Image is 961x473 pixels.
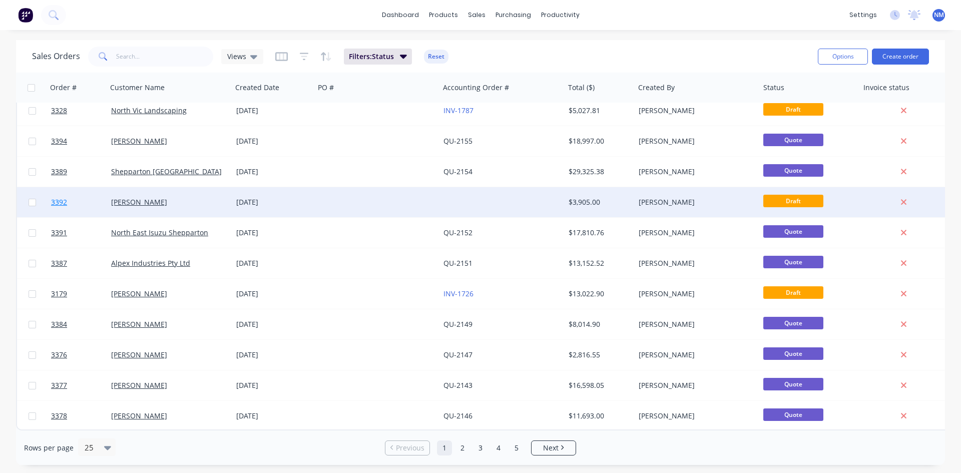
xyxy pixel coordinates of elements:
img: Factory [18,8,33,23]
div: Total ($) [568,83,595,93]
span: Quote [763,378,823,390]
div: Order # [50,83,77,93]
a: [PERSON_NAME] [111,350,167,359]
div: $18,997.00 [569,136,628,146]
a: Next page [532,443,576,453]
span: 3378 [51,411,67,421]
span: Quote [763,347,823,360]
a: 3391 [51,218,111,248]
div: [DATE] [236,106,311,116]
a: [PERSON_NAME] [111,319,167,329]
div: $17,810.76 [569,228,628,238]
a: Alpex Industries Pty Ltd [111,258,190,268]
div: [PERSON_NAME] [639,380,750,390]
a: 3376 [51,340,111,370]
span: Quote [763,225,823,238]
div: $13,022.90 [569,289,628,299]
div: $11,693.00 [569,411,628,421]
div: PO # [318,83,334,93]
a: QU-2154 [443,167,472,176]
a: 3389 [51,157,111,187]
div: settings [844,8,882,23]
a: Page 2 [455,440,470,455]
div: [PERSON_NAME] [639,197,750,207]
div: $29,325.38 [569,167,628,177]
a: [PERSON_NAME] [111,411,167,420]
a: [PERSON_NAME] [111,136,167,146]
a: 3179 [51,279,111,309]
div: [DATE] [236,289,311,299]
a: 3328 [51,96,111,126]
span: Quote [763,134,823,146]
ul: Pagination [381,440,580,455]
span: Draft [763,286,823,299]
div: [DATE] [236,197,311,207]
button: Reset [424,50,448,64]
span: Draft [763,103,823,116]
a: INV-1787 [443,106,473,115]
div: $16,598.05 [569,380,628,390]
span: NM [934,11,944,20]
a: QU-2146 [443,411,472,420]
a: Page 3 [473,440,488,455]
a: dashboard [377,8,424,23]
div: $3,905.00 [569,197,628,207]
a: Page 1 is your current page [437,440,452,455]
span: Filters: Status [349,52,394,62]
span: Next [543,443,559,453]
span: 3389 [51,167,67,177]
div: [PERSON_NAME] [639,106,750,116]
span: 3328 [51,106,67,116]
div: purchasing [491,8,536,23]
span: 3377 [51,380,67,390]
button: Options [818,49,868,65]
span: 3387 [51,258,67,268]
a: INV-1726 [443,289,473,298]
div: [DATE] [236,380,311,390]
span: 3394 [51,136,67,146]
a: 3384 [51,309,111,339]
div: Customer Name [110,83,165,93]
a: 3377 [51,370,111,400]
input: Search... [116,47,214,67]
a: QU-2152 [443,228,472,237]
span: 3391 [51,228,67,238]
div: Invoice status [863,83,909,93]
div: productivity [536,8,585,23]
a: [PERSON_NAME] [111,380,167,390]
div: [DATE] [236,167,311,177]
div: Status [763,83,784,93]
div: [PERSON_NAME] [639,411,750,421]
div: [PERSON_NAME] [639,136,750,146]
div: $2,816.55 [569,350,628,360]
span: 3392 [51,197,67,207]
a: North Vic Landscaping [111,106,187,115]
a: [PERSON_NAME] [111,289,167,298]
div: $5,027.81 [569,106,628,116]
span: Previous [396,443,424,453]
a: Page 4 [491,440,506,455]
div: products [424,8,463,23]
div: [PERSON_NAME] [639,289,750,299]
div: Created By [638,83,675,93]
a: QU-2143 [443,380,472,390]
div: $13,152.52 [569,258,628,268]
button: Create order [872,49,929,65]
div: [PERSON_NAME] [639,350,750,360]
div: sales [463,8,491,23]
span: Views [227,51,246,62]
h1: Sales Orders [32,52,80,61]
div: [DATE] [236,136,311,146]
span: Rows per page [24,443,74,453]
a: North East Isuzu Shepparton [111,228,208,237]
div: [DATE] [236,411,311,421]
div: Accounting Order # [443,83,509,93]
div: [DATE] [236,258,311,268]
a: QU-2151 [443,258,472,268]
a: [PERSON_NAME] [111,197,167,207]
a: QU-2147 [443,350,472,359]
div: [PERSON_NAME] [639,258,750,268]
a: 3392 [51,187,111,217]
a: Previous page [385,443,429,453]
a: Shepparton [GEOGRAPHIC_DATA] [111,167,222,176]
